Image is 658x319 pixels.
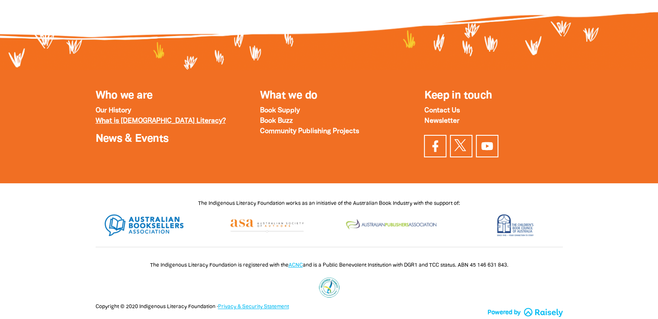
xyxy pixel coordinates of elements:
a: Powered by [488,308,563,317]
a: Visit our facebook page [424,135,446,157]
a: Find us on YouTube [476,135,498,157]
a: Who we are [96,91,153,101]
a: Our History [96,108,131,114]
a: Newsletter [424,118,459,124]
span: The Indigenous Literacy Foundation is registered with the and is a Public Benevolent Institution ... [150,263,508,268]
span: The Indigenous Literacy Foundation works as an initiative of the Australian Book Industry with th... [198,201,460,206]
span: Keep in touch [424,91,492,101]
a: What is [DEMOGRAPHIC_DATA] Literacy? [96,118,226,124]
a: Community Publishing Projects [260,128,359,134]
a: News & Events [96,134,169,144]
span: Copyright © 2020 Indigenous Literacy Foundation · [96,304,289,309]
a: Contact Us [424,108,459,114]
a: What we do [260,91,317,101]
a: Privacy & Security Statement [218,304,289,309]
a: Book Buzz [260,118,292,124]
a: Book Supply [260,108,299,114]
a: ACNC [289,263,303,268]
a: Find us on Twitter [450,135,472,157]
